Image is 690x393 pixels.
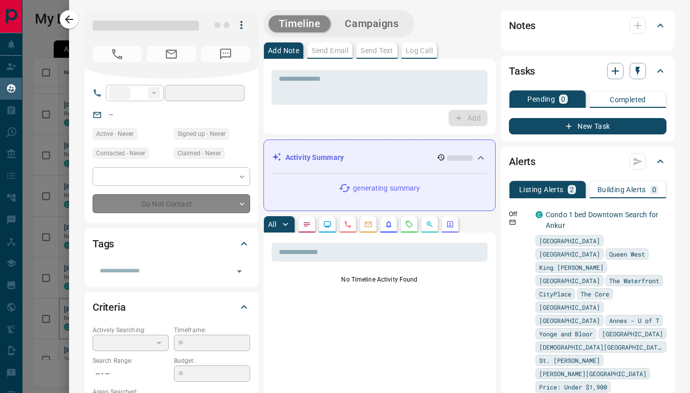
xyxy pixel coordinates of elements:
[609,315,659,326] span: Annex - U of T
[147,46,196,62] span: No Email
[509,63,535,79] h2: Tasks
[527,96,555,103] p: Pending
[509,59,666,83] div: Tasks
[93,295,250,319] div: Criteria
[539,236,600,246] span: [GEOGRAPHIC_DATA]
[93,46,142,62] span: No Number
[546,211,658,229] a: Condo 1 bed Downtown Search for Ankur
[509,118,666,134] button: New Task
[581,289,609,299] span: The Core
[539,302,600,312] span: [GEOGRAPHIC_DATA]
[385,220,393,228] svg: Listing Alerts
[570,186,574,193] p: 2
[93,326,169,335] p: Actively Searching:
[539,289,571,299] span: CityPlace
[269,15,331,32] button: Timeline
[93,194,250,213] div: Do Not Contact
[652,186,656,193] p: 0
[509,153,536,170] h2: Alerts
[177,129,226,139] span: Signed up - Never
[509,149,666,174] div: Alerts
[509,210,529,219] p: Off
[174,356,250,365] p: Budget:
[323,220,331,228] svg: Lead Browsing Activity
[539,275,600,286] span: [GEOGRAPHIC_DATA]
[174,326,250,335] p: Timeframe:
[609,275,659,286] span: The Waterfront
[93,236,114,252] h2: Tags
[272,275,487,284] p: No Timeline Activity Found
[536,211,543,218] div: condos.ca
[109,110,113,119] a: --
[405,220,413,228] svg: Requests
[539,329,593,339] span: Yonge and Bloor
[335,15,409,32] button: Campaigns
[93,365,169,382] p: -- - --
[539,355,600,365] span: St. [PERSON_NAME]
[539,315,600,326] span: [GEOGRAPHIC_DATA]
[597,186,646,193] p: Building Alerts
[610,96,646,103] p: Completed
[177,148,221,158] span: Claimed - Never
[201,46,250,62] span: No Number
[446,220,454,228] svg: Agent Actions
[539,368,647,379] span: [PERSON_NAME][GEOGRAPHIC_DATA]
[364,220,372,228] svg: Emails
[272,148,487,167] div: Activity Summary
[426,220,434,228] svg: Opportunities
[285,152,344,163] p: Activity Summary
[519,186,564,193] p: Listing Alerts
[303,220,311,228] svg: Notes
[268,221,276,228] p: All
[232,264,247,279] button: Open
[609,249,645,259] span: Queen West
[353,183,420,194] p: generating summary
[96,129,133,139] span: Active - Never
[96,148,145,158] span: Contacted - Never
[509,13,666,38] div: Notes
[539,262,604,272] span: King [PERSON_NAME]
[539,342,663,352] span: [DEMOGRAPHIC_DATA][GEOGRAPHIC_DATA]
[268,47,299,54] p: Add Note
[509,219,516,226] svg: Email
[539,249,600,259] span: [GEOGRAPHIC_DATA]
[602,329,663,339] span: [GEOGRAPHIC_DATA]
[93,356,169,365] p: Search Range:
[539,382,607,392] span: Price: Under $1,900
[509,17,536,34] h2: Notes
[561,96,565,103] p: 0
[93,232,250,256] div: Tags
[344,220,352,228] svg: Calls
[93,299,126,315] h2: Criteria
